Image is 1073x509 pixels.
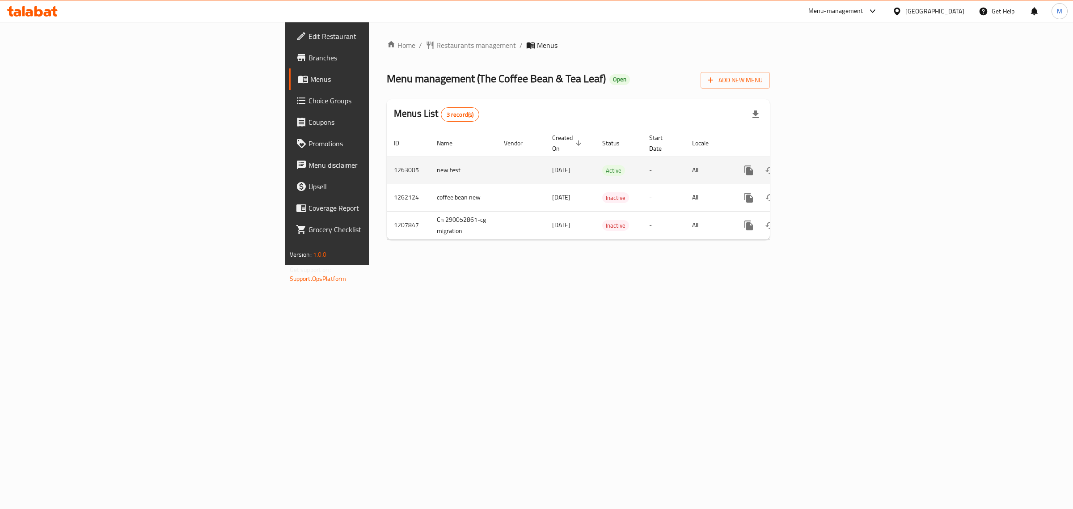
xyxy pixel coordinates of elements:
[387,40,770,51] nav: breadcrumb
[289,154,465,176] a: Menu disclaimer
[387,68,606,89] span: Menu management ( The Coffee Bean & Tea Leaf )
[308,203,457,213] span: Coverage Report
[602,221,629,231] span: Inactive
[504,138,534,148] span: Vendor
[308,224,457,235] span: Grocery Checklist
[552,191,570,203] span: [DATE]
[520,40,523,51] li: /
[289,219,465,240] a: Grocery Checklist
[552,164,570,176] span: [DATE]
[437,138,464,148] span: Name
[685,211,731,239] td: All
[760,215,781,236] button: Change Status
[313,249,327,260] span: 1.0.0
[290,273,346,284] a: Support.OpsPlatform
[738,187,760,208] button: more
[394,107,479,122] h2: Menus List
[436,40,516,51] span: Restaurants management
[289,133,465,154] a: Promotions
[310,74,457,85] span: Menus
[387,130,831,240] table: enhanced table
[308,52,457,63] span: Branches
[649,132,674,154] span: Start Date
[738,215,760,236] button: more
[701,72,770,89] button: Add New Menu
[642,211,685,239] td: -
[290,249,312,260] span: Version:
[642,184,685,211] td: -
[289,90,465,111] a: Choice Groups
[602,192,629,203] div: Inactive
[760,187,781,208] button: Change Status
[609,76,630,83] span: Open
[602,165,625,176] span: Active
[552,219,570,231] span: [DATE]
[602,138,631,148] span: Status
[760,160,781,181] button: Change Status
[609,74,630,85] div: Open
[537,40,558,51] span: Menus
[642,157,685,184] td: -
[552,132,584,154] span: Created On
[708,75,763,86] span: Add New Menu
[308,117,457,127] span: Coupons
[745,104,766,125] div: Export file
[905,6,964,16] div: [GEOGRAPHIC_DATA]
[738,160,760,181] button: more
[808,6,863,17] div: Menu-management
[394,138,411,148] span: ID
[308,95,457,106] span: Choice Groups
[602,193,629,203] span: Inactive
[289,111,465,133] a: Coupons
[426,40,516,51] a: Restaurants management
[289,25,465,47] a: Edit Restaurant
[289,68,465,90] a: Menus
[441,110,479,119] span: 3 record(s)
[289,176,465,197] a: Upsell
[308,138,457,149] span: Promotions
[731,130,831,157] th: Actions
[308,160,457,170] span: Menu disclaimer
[685,157,731,184] td: All
[685,184,731,211] td: All
[692,138,720,148] span: Locale
[308,31,457,42] span: Edit Restaurant
[1057,6,1062,16] span: M
[441,107,480,122] div: Total records count
[289,47,465,68] a: Branches
[308,181,457,192] span: Upsell
[289,197,465,219] a: Coverage Report
[290,264,331,276] span: Get support on:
